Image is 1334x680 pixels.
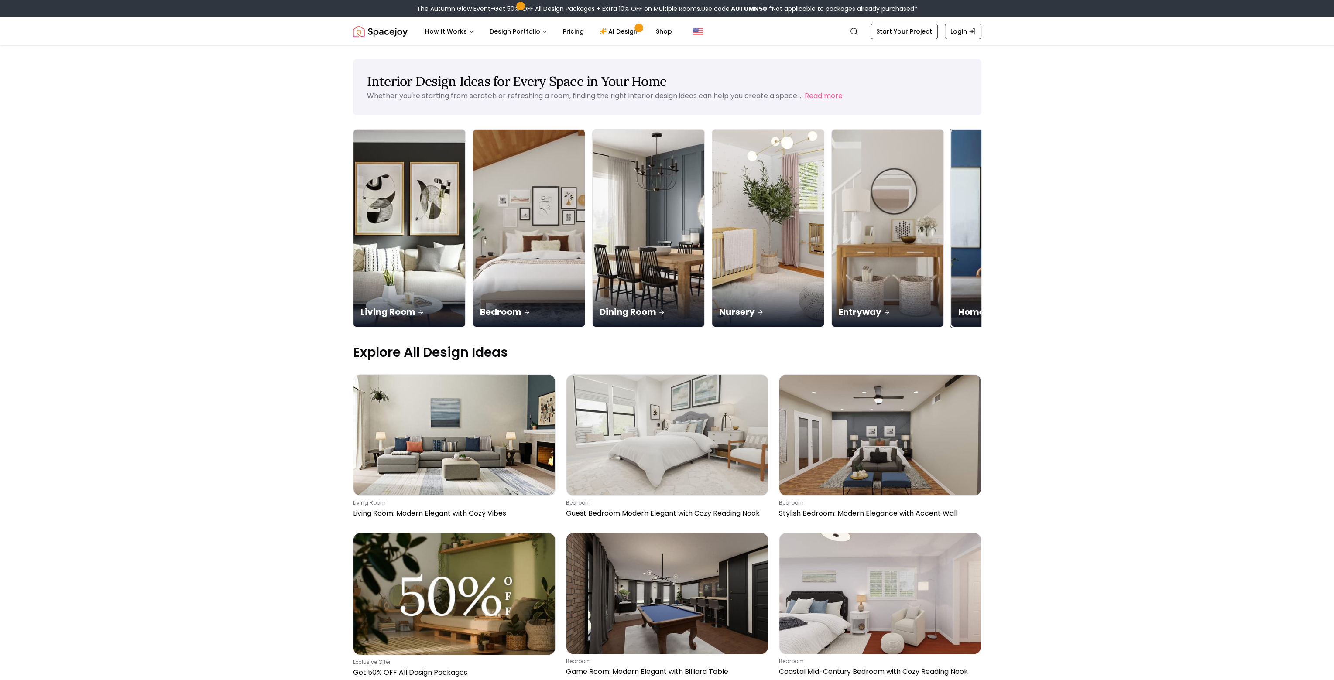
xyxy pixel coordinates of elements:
img: Bedroom [473,130,585,327]
a: EntrywayEntryway [831,129,944,327]
button: Design Portfolio [483,23,554,40]
img: Stylish Bedroom: Modern Elegance with Accent Wall [779,375,981,495]
a: AI Design [593,23,647,40]
nav: Global [353,17,981,45]
img: United States [693,26,703,37]
p: living room [353,499,552,506]
p: bedroom [566,658,765,665]
a: Stylish Bedroom: Modern Elegance with Accent WallbedroomStylish Bedroom: Modern Elegance with Acc... [779,374,981,522]
p: bedroom [566,499,765,506]
img: Nursery [712,130,824,327]
a: BedroomBedroom [473,129,585,327]
p: Exclusive Offer [353,659,552,666]
a: Login [945,24,981,39]
span: Use code: [701,4,767,13]
p: bedroom [779,658,978,665]
p: Dining Room [600,306,697,318]
p: Whether you're starting from scratch or refreshing a room, finding the right interior design idea... [367,91,801,101]
p: Entryway [839,306,936,318]
p: Living Room [360,306,458,318]
span: *Not applicable to packages already purchased* [767,4,917,13]
p: Living Room: Modern Elegant with Cozy Vibes [353,508,552,519]
a: Pricing [556,23,591,40]
button: How It Works [418,23,481,40]
img: Living Room [353,130,465,327]
img: Get 50% OFF All Design Packages [353,533,555,654]
a: Spacejoy [353,23,408,40]
a: Guest Bedroom Modern Elegant with Cozy Reading NookbedroomGuest Bedroom Modern Elegant with Cozy ... [566,374,768,522]
nav: Main [418,23,679,40]
a: Living RoomLiving Room [353,129,466,327]
p: Nursery [719,306,817,318]
img: Spacejoy Logo [353,23,408,40]
a: Living Room: Modern Elegant with Cozy Vibesliving roomLiving Room: Modern Elegant with Cozy Vibes [353,374,556,522]
p: Explore All Design Ideas [353,345,981,360]
p: Game Room: Modern Elegant with Billiard Table [566,666,765,677]
img: Coastal Mid-Century Bedroom with Cozy Reading Nook [779,533,981,654]
img: Game Room: Modern Elegant with Billiard Table [566,533,768,654]
a: Shop [649,23,679,40]
a: Home OfficeHome Office [951,129,1063,327]
img: Dining Room [593,130,704,327]
img: Entryway [832,130,943,327]
p: Get 50% OFF All Design Packages [353,667,552,678]
img: Guest Bedroom Modern Elegant with Cozy Reading Nook [566,375,768,495]
button: Read more [805,91,843,101]
p: Bedroom [480,306,578,318]
a: NurseryNursery [712,129,824,327]
a: Dining RoomDining Room [592,129,705,327]
div: The Autumn Glow Event-Get 50% OFF All Design Packages + Extra 10% OFF on Multiple Rooms. [417,4,917,13]
img: Living Room: Modern Elegant with Cozy Vibes [353,375,555,495]
p: Stylish Bedroom: Modern Elegance with Accent Wall [779,508,978,519]
p: bedroom [779,499,978,506]
p: Coastal Mid-Century Bedroom with Cozy Reading Nook [779,666,978,677]
b: AUTUMN50 [731,4,767,13]
p: Guest Bedroom Modern Elegant with Cozy Reading Nook [566,508,765,519]
p: Home Office [958,306,1056,318]
a: Start Your Project [871,24,938,39]
h1: Interior Design Ideas for Every Space in Your Home [367,73,967,89]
